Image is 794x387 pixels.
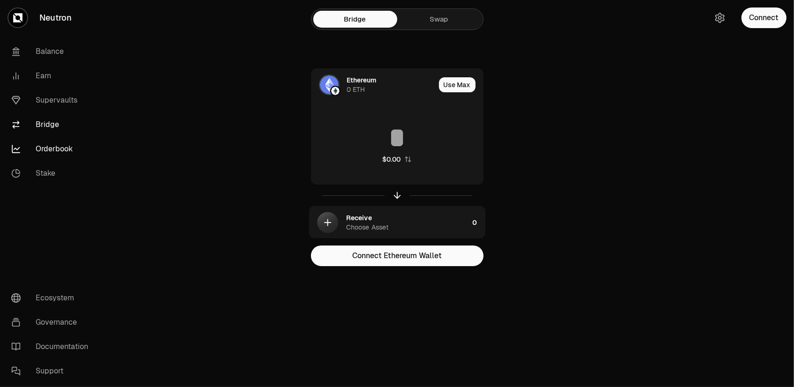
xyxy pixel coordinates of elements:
button: Connect Ethereum Wallet [311,246,484,266]
div: ETH LogoEthereum LogoEthereum0 ETH [311,69,435,101]
img: ETH Logo [320,75,339,94]
div: 0 ETH [347,85,365,94]
div: $0.00 [382,155,401,164]
button: Use Max [439,77,476,92]
img: Ethereum Logo [331,87,340,95]
a: Bridge [313,11,397,28]
a: Documentation [4,335,101,359]
a: Stake [4,161,101,186]
div: Ethereum [347,75,377,85]
a: Governance [4,310,101,335]
button: ReceiveChoose Asset0 [309,206,484,239]
div: 0 [472,206,485,239]
a: Orderbook [4,137,101,161]
a: Bridge [4,112,101,137]
button: Connect [741,7,786,28]
div: ReceiveChoose Asset [309,206,468,239]
div: Choose Asset [346,223,388,232]
a: Balance [4,39,101,64]
a: Support [4,359,101,383]
a: Swap [397,11,481,28]
a: Ecosystem [4,286,101,310]
a: Supervaults [4,88,101,112]
div: Receive [346,213,371,223]
button: $0.00 [382,155,412,164]
a: Earn [4,64,101,88]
